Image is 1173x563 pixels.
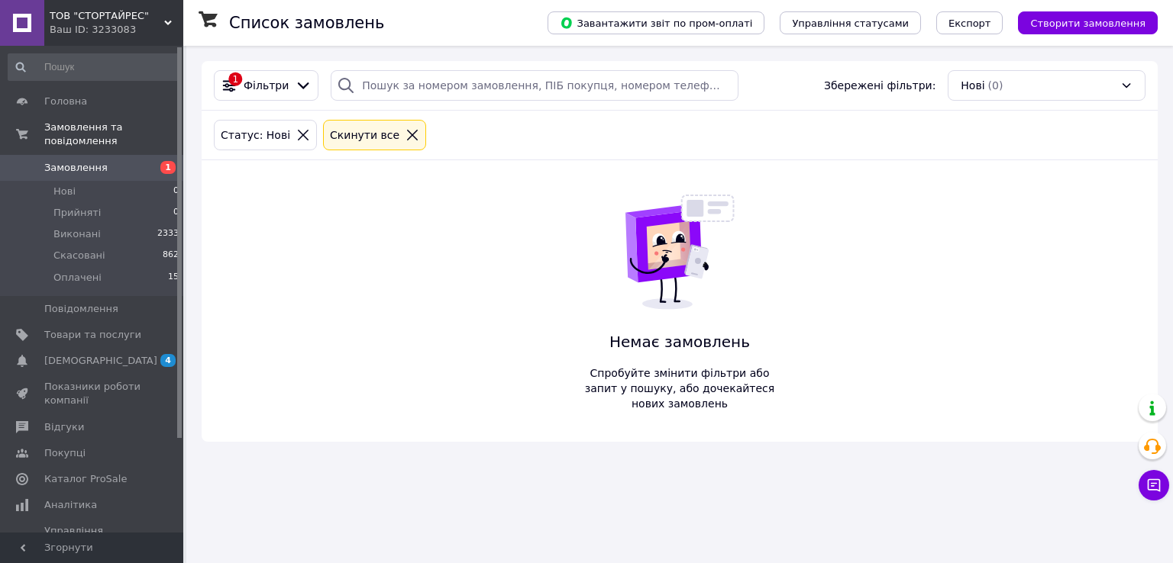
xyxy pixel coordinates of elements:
button: Створити замовлення [1018,11,1158,34]
span: Каталог ProSale [44,472,127,486]
h1: Список замовлень [229,14,384,32]
span: 4 [160,354,176,367]
span: [DEMOGRAPHIC_DATA] [44,354,157,368]
input: Пошук за номером замовлення, ПІБ покупця, номером телефону, Email, номером накладної [331,70,738,101]
button: Експорт [936,11,1003,34]
span: Показники роботи компанії [44,380,141,407]
span: Покупці [44,446,86,460]
span: Немає замовлень [579,331,780,353]
span: 2333 [157,227,179,241]
span: 1 [160,161,176,174]
span: 0 [173,185,179,198]
span: Повідомлення [44,302,118,316]
span: Управління сайтом [44,524,141,552]
div: Cкинути все [327,127,402,143]
span: Спробуйте змінити фільтри або запит у пошуку, або дочекайтеся нових замовлень [579,365,780,411]
span: Товари та послуги [44,328,141,342]
button: Чат з покупцем [1139,470,1169,500]
span: 0 [173,206,179,220]
span: Збережені фільтри: [824,78,935,93]
span: 15 [168,271,179,285]
span: Прийняті [53,206,101,220]
button: Управління статусами [780,11,921,34]
a: Створити замовлення [1003,16,1158,28]
span: Нові [961,78,984,93]
span: (0) [988,79,1003,92]
span: Фільтри [244,78,289,93]
span: Аналітика [44,498,97,512]
span: Замовлення та повідомлення [44,121,183,148]
span: Управління статусами [792,18,909,29]
span: Виконані [53,227,101,241]
input: Пошук [8,53,180,81]
span: Замовлення [44,161,108,175]
span: Головна [44,95,87,108]
span: Експорт [948,18,991,29]
span: Оплачені [53,271,102,285]
div: Ваш ID: 3233083 [50,23,183,37]
span: Нові [53,185,76,198]
div: Статус: Нові [218,127,293,143]
span: 862 [163,249,179,262]
span: Відгуки [44,420,84,434]
span: Скасовані [53,249,105,262]
span: ТОВ "СТОРТАЙРЕС" [50,9,164,23]
span: Завантажити звіт по пром-оплаті [560,16,752,30]
button: Завантажити звіт по пром-оплаті [548,11,764,34]
span: Створити замовлення [1030,18,1146,29]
